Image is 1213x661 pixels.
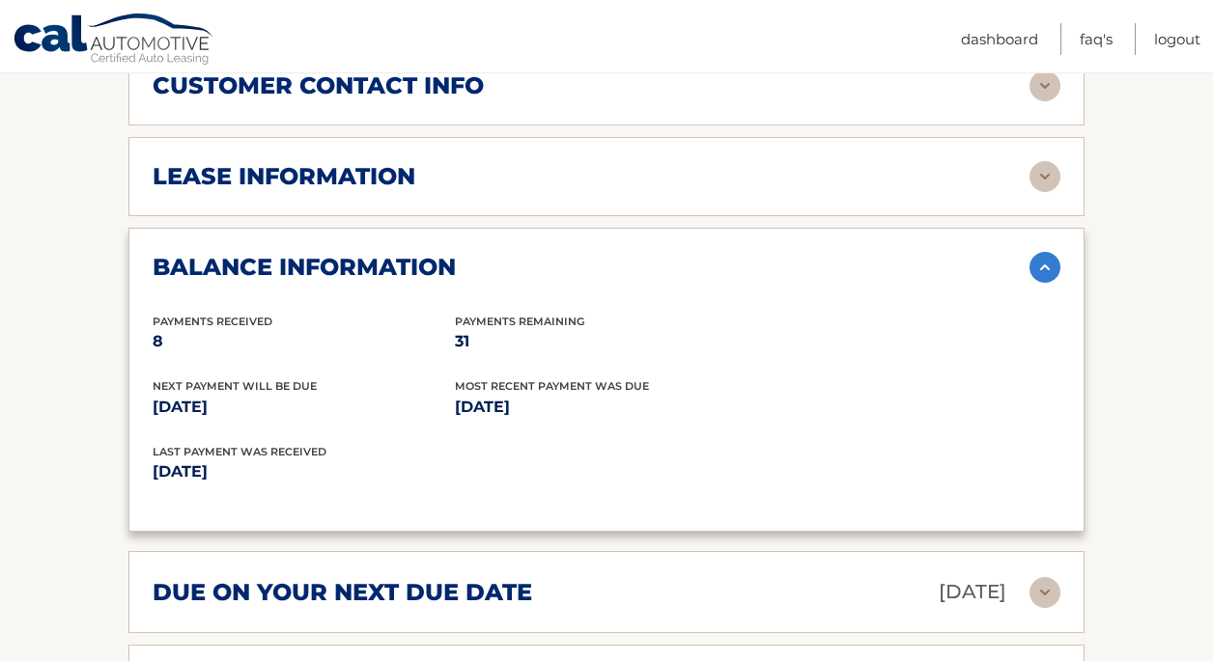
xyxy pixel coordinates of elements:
a: Dashboard [961,23,1038,55]
span: Last Payment was received [153,445,326,458]
span: Payments Received [153,315,272,328]
p: [DATE] [153,394,455,421]
p: 8 [153,328,455,355]
a: Logout [1154,23,1200,55]
span: Most Recent Payment Was Due [455,379,649,393]
h2: lease information [153,162,415,191]
a: Cal Automotive [13,13,215,69]
img: accordion-rest.svg [1030,70,1060,101]
img: accordion-rest.svg [1030,161,1060,192]
h2: balance information [153,253,456,282]
p: [DATE] [455,394,757,421]
p: [DATE] [153,458,606,485]
img: accordion-active.svg [1030,252,1060,283]
h2: customer contact info [153,71,484,100]
span: Payments Remaining [455,315,584,328]
a: FAQ's [1080,23,1113,55]
p: 31 [455,328,757,355]
h2: due on your next due date [153,578,532,607]
p: [DATE] [939,575,1006,609]
img: accordion-rest.svg [1030,577,1060,608]
span: Next Payment will be due [153,379,317,393]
